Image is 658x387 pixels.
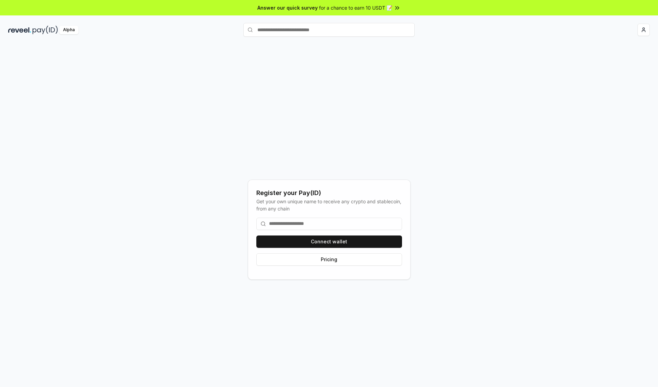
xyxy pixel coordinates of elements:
span: Answer our quick survey [257,4,318,11]
button: Pricing [256,253,402,266]
div: Get your own unique name to receive any crypto and stablecoin, from any chain [256,198,402,212]
div: Register your Pay(ID) [256,188,402,198]
button: Connect wallet [256,235,402,248]
img: pay_id [33,26,58,34]
span: for a chance to earn 10 USDT 📝 [319,4,392,11]
div: Alpha [59,26,78,34]
img: reveel_dark [8,26,31,34]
